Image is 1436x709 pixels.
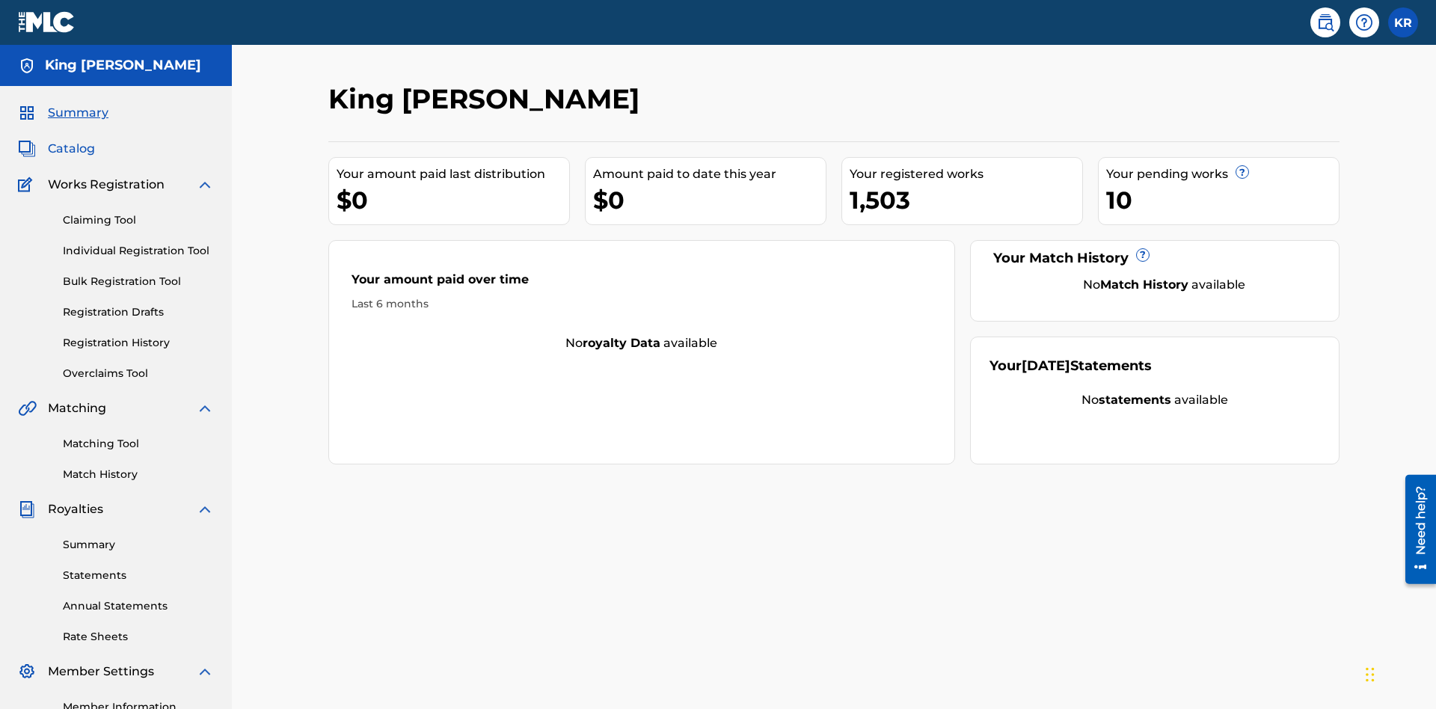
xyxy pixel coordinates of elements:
[1022,357,1070,374] span: [DATE]
[328,82,647,116] h2: King [PERSON_NAME]
[63,467,214,482] a: Match History
[1310,7,1340,37] a: Public Search
[593,183,826,217] div: $0
[989,391,1321,409] div: No available
[63,598,214,614] a: Annual Statements
[48,176,165,194] span: Works Registration
[329,334,954,352] div: No available
[1106,183,1339,217] div: 10
[18,11,76,33] img: MLC Logo
[63,629,214,645] a: Rate Sheets
[18,57,36,75] img: Accounts
[1366,652,1375,697] div: Drag
[48,663,154,681] span: Member Settings
[989,356,1152,376] div: Your Statements
[1349,7,1379,37] div: Help
[63,568,214,583] a: Statements
[352,271,932,296] div: Your amount paid over time
[18,140,36,158] img: Catalog
[583,336,660,350] strong: royalty data
[18,176,37,194] img: Works Registration
[1100,277,1188,292] strong: Match History
[18,500,36,518] img: Royalties
[63,274,214,289] a: Bulk Registration Tool
[48,500,103,518] span: Royalties
[196,500,214,518] img: expand
[850,183,1082,217] div: 1,503
[196,176,214,194] img: expand
[18,104,108,122] a: SummarySummary
[63,366,214,381] a: Overclaims Tool
[1388,7,1418,37] div: User Menu
[1361,637,1436,709] iframe: Chat Widget
[1355,13,1373,31] img: help
[63,304,214,320] a: Registration Drafts
[48,104,108,122] span: Summary
[593,165,826,183] div: Amount paid to date this year
[989,248,1321,268] div: Your Match History
[63,436,214,452] a: Matching Tool
[18,104,36,122] img: Summary
[18,663,36,681] img: Member Settings
[337,183,569,217] div: $0
[63,212,214,228] a: Claiming Tool
[63,335,214,351] a: Registration History
[48,140,95,158] span: Catalog
[1316,13,1334,31] img: search
[352,296,932,312] div: Last 6 months
[1106,165,1339,183] div: Your pending works
[1008,276,1321,294] div: No available
[850,165,1082,183] div: Your registered works
[45,57,201,74] h5: King McTesterson
[1236,166,1248,178] span: ?
[18,399,37,417] img: Matching
[48,399,106,417] span: Matching
[1137,249,1149,261] span: ?
[196,399,214,417] img: expand
[196,663,214,681] img: expand
[63,243,214,259] a: Individual Registration Tool
[63,537,214,553] a: Summary
[337,165,569,183] div: Your amount paid last distribution
[1099,393,1171,407] strong: statements
[1394,469,1436,592] iframe: Resource Center
[18,140,95,158] a: CatalogCatalog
